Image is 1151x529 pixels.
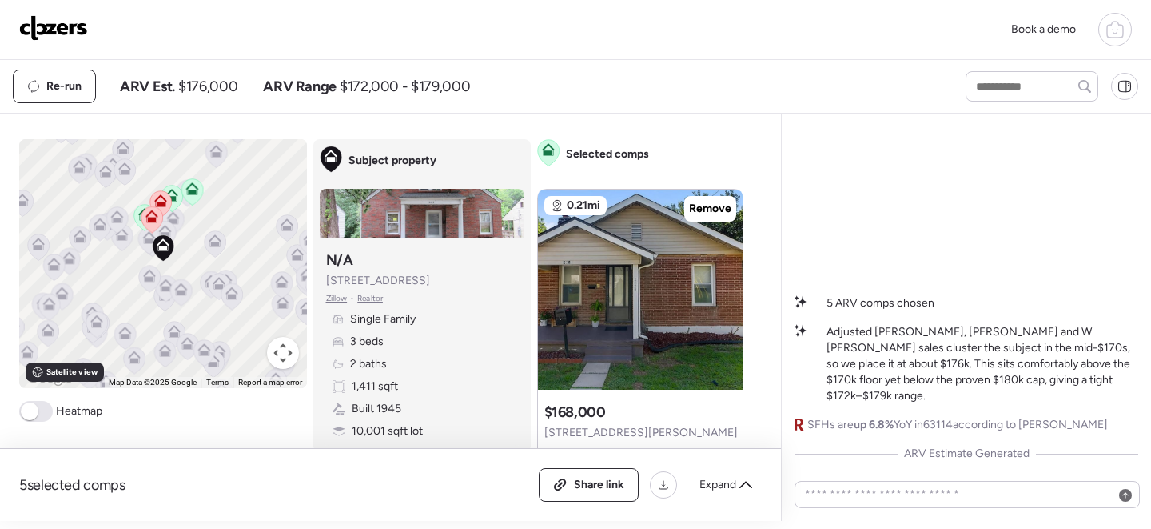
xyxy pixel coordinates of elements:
[46,366,98,379] span: Satellite view
[19,15,88,41] img: Logo
[238,378,302,387] a: Report a map error
[574,477,624,493] span: Share link
[178,77,237,96] span: $176,000
[350,356,387,372] span: 2 baths
[826,295,934,311] p: 5 ARV comps chosen
[807,417,1108,433] span: SFHs are YoY in 63114 according to [PERSON_NAME]
[357,292,383,305] span: Realtor
[566,146,649,162] span: Selected comps
[326,292,348,305] span: Zillow
[689,201,731,217] span: Remove
[326,250,353,270] h3: N/A
[19,475,125,495] span: 5 selected comps
[23,367,76,388] a: Open this area in Google Maps (opens a new window)
[120,77,175,96] span: ARV Est.
[109,378,197,387] span: Map Data ©2025 Google
[904,446,1030,462] span: ARV Estimate Generated
[1011,22,1076,36] span: Book a demo
[348,153,436,169] span: Subject property
[56,403,102,419] span: Heatmap
[326,273,430,289] span: [STREET_ADDRESS]
[854,418,894,431] span: up 6.8%
[340,77,470,96] span: $172,000 - $179,000
[267,337,299,369] button: Map camera controls
[352,423,423,439] span: 10,001 sqft lot
[352,401,401,417] span: Built 1945
[544,425,738,441] span: [STREET_ADDRESS][PERSON_NAME]
[352,379,398,395] span: 1,411 sqft
[23,367,76,388] img: Google
[206,378,229,387] a: Terms (opens in new tab)
[567,198,600,214] span: 0.21mi
[263,77,337,96] span: ARV Range
[826,324,1138,404] p: Adjusted [PERSON_NAME], [PERSON_NAME] and W [PERSON_NAME] sales cluster the subject in the mid-$1...
[699,477,736,493] span: Expand
[350,292,354,305] span: •
[350,334,384,350] span: 3 beds
[46,78,82,94] span: Re-run
[350,311,416,327] span: Single Family
[544,403,606,422] h3: $168,000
